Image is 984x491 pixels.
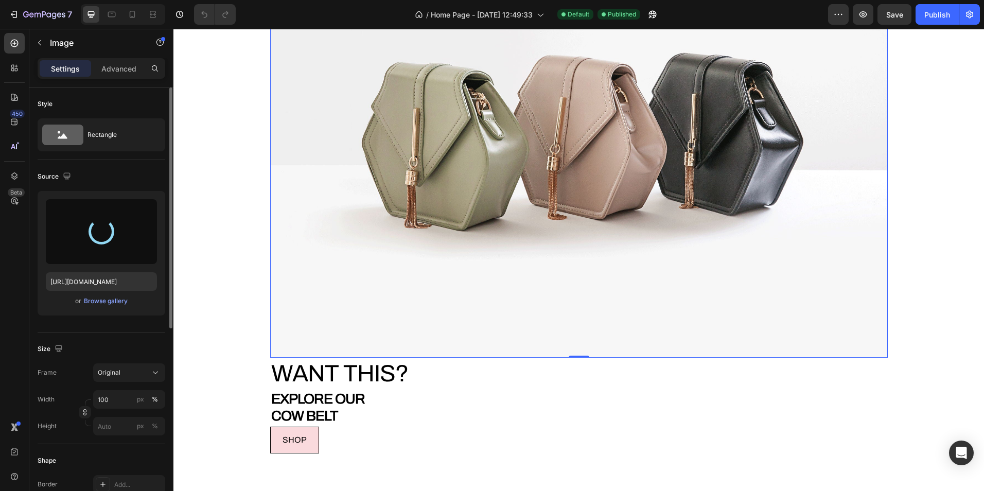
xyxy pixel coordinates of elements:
[38,480,58,489] div: Border
[87,123,150,147] div: Rectangle
[916,4,959,25] button: Publish
[173,29,984,491] iframe: Design area
[152,422,158,431] div: %
[38,395,55,404] label: Width
[67,8,72,21] p: 7
[886,10,903,19] span: Save
[134,393,147,406] button: %
[38,456,56,465] div: Shape
[194,4,236,25] div: Undo/Redo
[93,417,165,435] input: px%
[75,295,81,307] span: or
[137,422,144,431] div: px
[134,420,147,432] button: %
[10,110,25,118] div: 450
[84,296,128,306] div: Browse gallery
[97,329,714,362] h2: WANT THIS?
[38,342,65,356] div: Size
[109,404,133,419] p: SHOP
[93,363,165,382] button: Original
[137,395,144,404] div: px
[98,379,164,395] span: COW BELT
[46,272,157,291] input: https://example.com/image.jpg
[101,63,136,74] p: Advanced
[114,480,163,489] div: Add...
[98,362,191,378] span: EXPLORE OUR
[949,441,974,465] div: Open Intercom Messenger
[51,63,80,74] p: Settings
[568,10,589,19] span: Default
[149,420,161,432] button: px
[50,37,137,49] p: Image
[149,393,161,406] button: px
[38,368,57,377] label: Frame
[38,422,57,431] label: Height
[38,170,73,184] div: Source
[152,395,158,404] div: %
[83,296,128,306] button: Browse gallery
[608,10,636,19] span: Published
[877,4,911,25] button: Save
[93,390,165,409] input: px%
[431,9,533,20] span: Home Page - [DATE] 12:49:33
[426,9,429,20] span: /
[4,4,77,25] button: 7
[924,9,950,20] div: Publish
[97,398,146,425] a: SHOP
[8,188,25,197] div: Beta
[98,368,120,377] span: Original
[38,99,52,109] div: Style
